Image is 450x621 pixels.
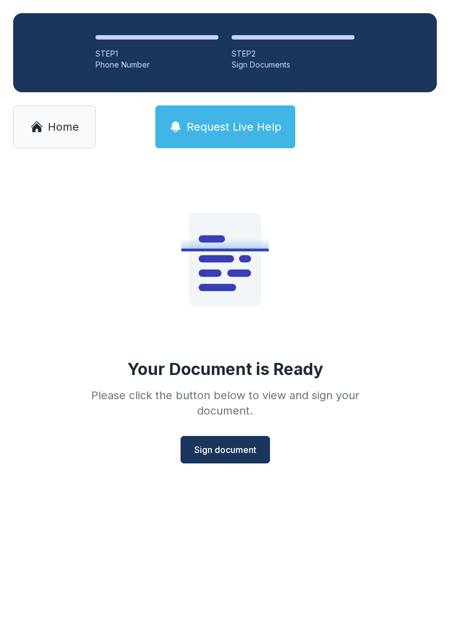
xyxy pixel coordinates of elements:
[232,48,355,59] div: STEP 2
[95,48,218,59] div: STEP 1
[95,59,218,70] div: Phone Number
[232,59,355,70] div: Sign Documents
[187,119,282,135] span: Request Live Help
[127,359,323,379] div: Your Document is Ready
[67,388,383,418] div: Please click the button below to view and sign your document.
[194,443,256,456] span: Sign document
[48,119,79,135] span: Home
